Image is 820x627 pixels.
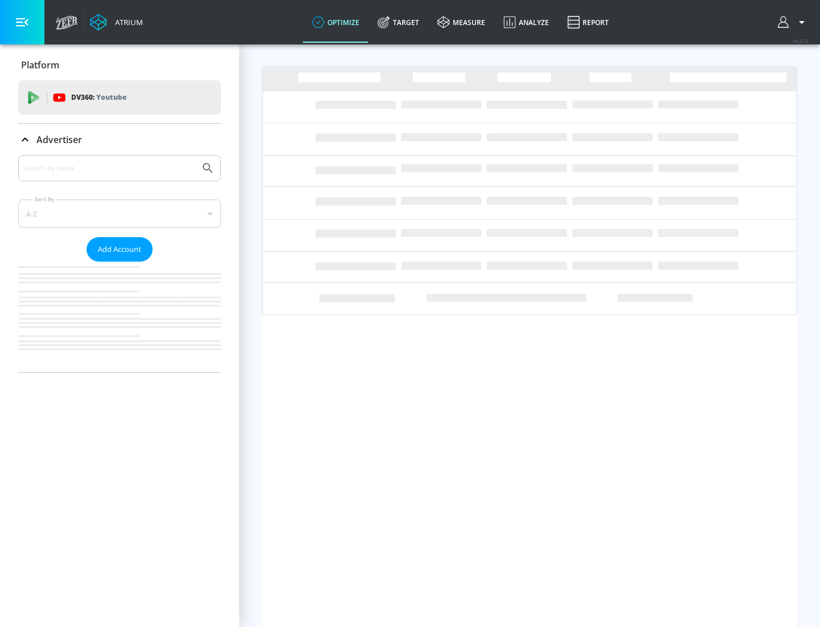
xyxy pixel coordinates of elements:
span: Add Account [98,243,141,256]
p: Platform [21,59,59,71]
div: Platform [18,49,221,81]
div: Advertiser [18,124,221,156]
div: A-Z [18,199,221,228]
div: DV360: Youtube [18,80,221,115]
nav: list of Advertiser [18,262,221,372]
span: v 4.22.2 [793,38,809,44]
a: Analyze [494,2,558,43]
input: Search by name [23,161,195,176]
p: Youtube [96,91,126,103]
div: Advertiser [18,155,221,372]
button: Add Account [87,237,153,262]
p: DV360: [71,91,126,104]
a: Report [558,2,618,43]
a: Target [368,2,428,43]
a: Atrium [90,14,143,31]
a: optimize [303,2,368,43]
p: Advertiser [36,133,82,146]
a: measure [428,2,494,43]
div: Atrium [110,17,143,27]
label: Sort By [32,196,57,203]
